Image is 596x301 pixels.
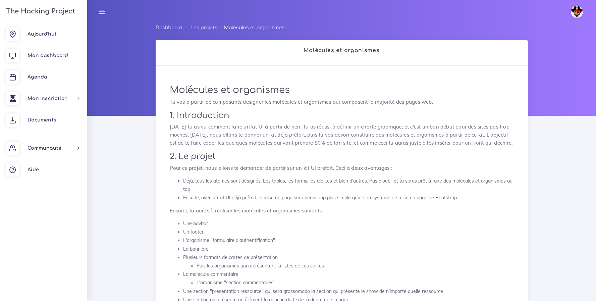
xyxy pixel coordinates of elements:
p: Pour ce projet, nous allons te demander de partir sur un kit UI préfait. Ceci a deux avantages : [170,164,514,172]
li: La molécule commentaire [183,270,514,287]
h2: 2. Le projet [170,152,514,161]
p: [DATE] tu as vu comment faire un kit UI à partir de rien. Tu as réussi à définir un charte graphi... [170,123,514,147]
li: Puis les organismes qui représentent la listes de ces cartes [197,262,514,270]
p: Tu vas à partir de composants designer les molécules et organismes qui composent la majorité des ... [170,98,514,106]
li: Une section "présentation ressource" qui sera grossomodo la section qui présente le show de n'imp... [183,287,514,296]
p: Ensuite, tu auras à réaliser les molécules et organismes suivants : [170,207,514,215]
li: Plusieurs formats de cartes de présentation [183,253,514,270]
span: Communauté [28,146,61,151]
span: Aide [28,167,39,172]
span: Documents [28,117,56,122]
h2: 1. Introduction [170,111,514,120]
li: L'organisme "section commentaires" [197,279,514,287]
span: Mon dashboard [28,53,68,58]
li: Molécules et organismes [217,23,284,32]
li: Un footer [183,228,514,236]
li: Ensuite, avec un kit UI déjà préfait, la mise en page sera beaucoup plus simple grâce au système ... [183,194,514,202]
a: Dashboard [156,25,182,30]
span: Aujourd'hui [28,32,56,37]
li: La bannière [183,245,514,253]
li: Déjà, tous les atomes sont désignés. Les tables, les forms, les alertes et bien d'autres. Pas d'o... [183,177,514,194]
a: Les projets [191,25,217,30]
span: Agenda [28,74,47,80]
li: Une navbar [183,219,514,228]
h1: Molécules et organismes [170,85,514,96]
h3: The Hacking Project [4,8,75,15]
span: Mon inscription [28,96,68,101]
li: L'organisme "formulaire d'authentification" [183,236,514,245]
img: avatar [571,6,583,18]
h2: Molécules et organismes [163,47,521,54]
